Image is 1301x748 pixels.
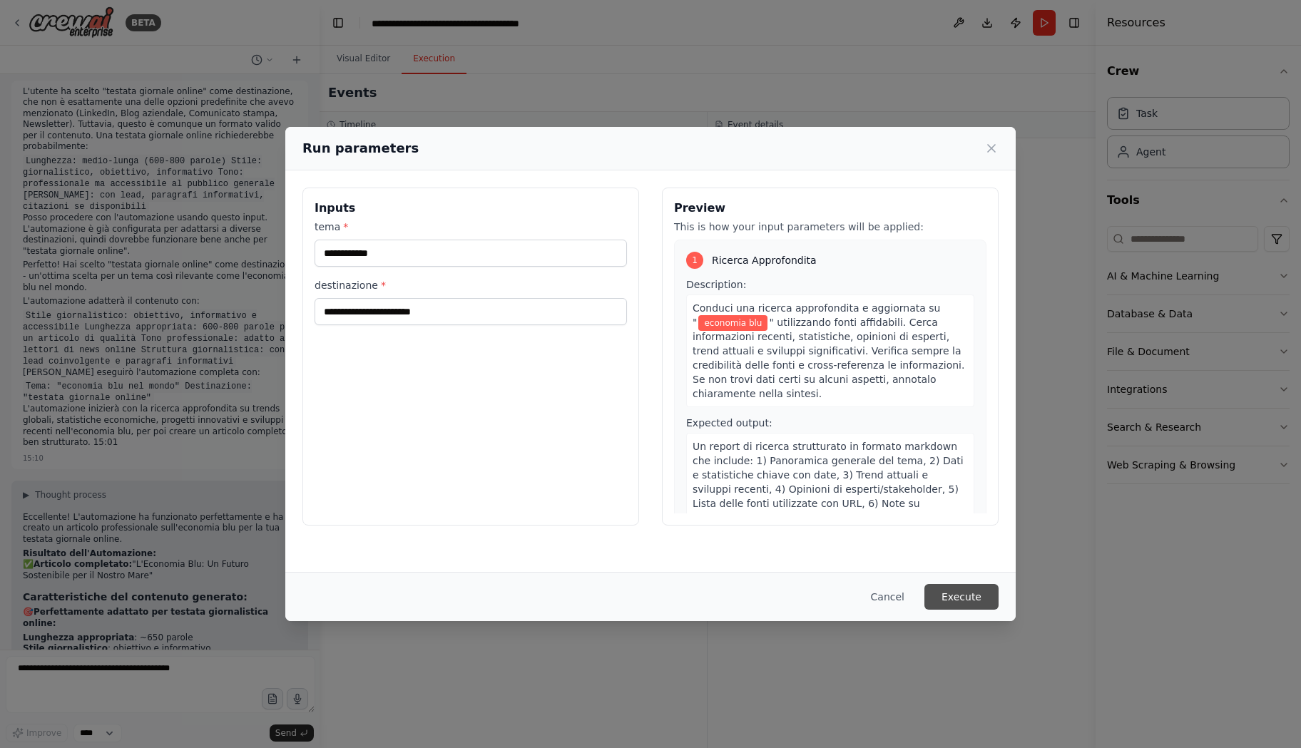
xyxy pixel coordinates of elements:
p: This is how your input parameters will be applied: [674,220,986,234]
span: Un report di ricerca strutturato in formato markdown che include: 1) Panoramica generale del tema... [693,441,964,523]
button: Cancel [859,584,916,610]
label: tema [315,220,627,234]
h3: Inputs [315,200,627,217]
span: Expected output: [686,417,772,429]
span: Description: [686,279,746,290]
div: 1 [686,252,703,269]
h3: Preview [674,200,986,217]
h2: Run parameters [302,138,419,158]
span: " utilizzando fonti affidabili. Cerca informazioni recenti, statistiche, opinioni di esperti, tre... [693,317,964,399]
span: Conduci una ricerca approfondita e aggiornata su " [693,302,940,328]
label: destinazione [315,278,627,292]
span: Variable: tema [698,315,767,331]
button: Execute [924,584,999,610]
span: Ricerca Approfondita [712,253,817,267]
